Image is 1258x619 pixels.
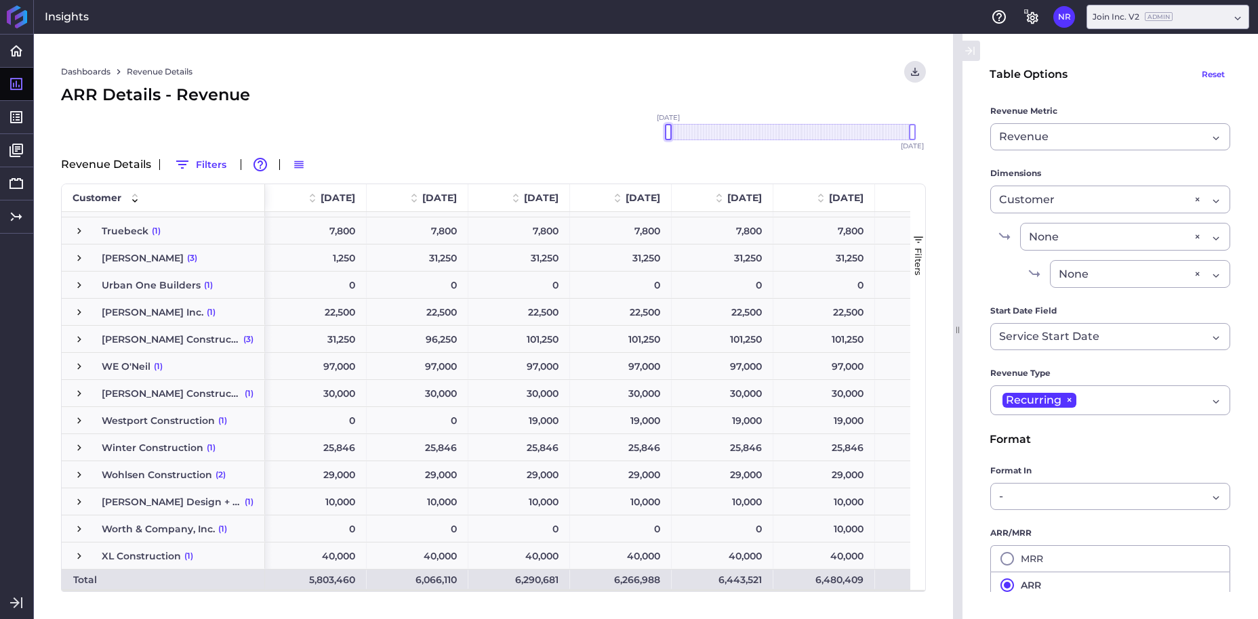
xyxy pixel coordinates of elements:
div: Table Options [990,66,1068,83]
div: 0 [570,515,672,542]
button: ARR [990,572,1230,599]
span: (3) [187,245,197,271]
div: 10,000 [773,515,875,542]
div: 97,000 [773,353,875,379]
div: ARR Details - Revenue [61,83,926,107]
button: User Menu [1053,6,1075,28]
div: 6,066,110 [367,570,468,589]
span: [DATE] [422,192,457,204]
div: 101,250 [570,326,672,352]
div: 22,500 [468,299,570,325]
span: [DATE] [829,192,864,204]
div: 25,846 [265,434,367,461]
span: (1) [207,299,216,325]
div: 6,443,521 [672,570,773,589]
div: 97,000 [875,353,977,379]
span: [PERSON_NAME] Design + Build [102,489,241,515]
div: 7,800 [570,217,672,244]
span: XL Construction [102,543,181,569]
div: 0 [875,272,977,298]
span: (1) [218,408,227,433]
div: 101,250 [672,326,773,352]
div: 31,250 [367,244,468,271]
span: [DATE] [626,192,660,204]
div: 40,000 [468,542,570,569]
div: 29,000 [265,461,367,488]
div: 40,000 [875,542,977,569]
div: 25,846 [468,434,570,461]
div: 6,480,409 [773,570,875,589]
div: 10,000 [875,488,977,515]
div: Revenue Details [61,154,926,175]
div: 7,800 [265,217,367,244]
div: 29,000 [367,461,468,488]
span: Total [73,570,97,589]
div: 1,250 [265,244,367,271]
div: Press SPACE to select this row. [62,217,265,244]
span: - [999,488,1003,505]
div: 97,000 [468,353,570,379]
button: Help [988,6,1010,28]
div: Press SPACE to select this row. [62,488,265,515]
div: 0 [367,407,468,433]
span: Revenue Type [990,366,1051,380]
div: 0 [773,272,875,298]
div: 6,290,681 [468,570,570,589]
button: MRR [990,545,1230,572]
span: [DATE] [321,192,355,204]
div: Dropdown select [990,385,1230,415]
span: (1) [204,272,213,298]
div: 29,000 [875,461,977,488]
div: Dropdown select [990,123,1230,150]
span: Customer [73,192,121,204]
div: 29,000 [468,461,570,488]
div: 29,000 [570,461,672,488]
div: 0 [265,272,367,298]
div: 101,250 [773,326,875,352]
a: Revenue Details [127,66,192,78]
div: 10,000 [875,515,977,542]
div: 40,000 [265,542,367,569]
div: Press SPACE to select this row. [62,515,265,542]
div: Dropdown select [990,186,1230,213]
div: 31,250 [773,244,875,271]
div: 0 [265,515,367,542]
div: 0 [672,272,773,298]
div: Dropdown select [990,483,1230,510]
div: 22,500 [570,299,672,325]
span: (1) [207,435,216,461]
div: 96,250 [367,326,468,352]
div: 25,846 [672,434,773,461]
div: × [1194,265,1200,282]
div: 0 [265,407,367,433]
span: Urban One Builders [102,272,201,298]
div: 97,000 [570,353,672,379]
div: 22,500 [265,299,367,325]
span: [DATE] [524,192,559,204]
div: Press SPACE to select this row. [62,570,265,590]
div: 0 [367,515,468,542]
span: (1) [245,381,253,406]
div: 7,800 [468,217,570,244]
span: Dimensions [990,167,1041,180]
div: 31,250 [875,244,977,271]
span: Winter Construction [102,435,203,461]
span: Filters [913,248,924,276]
span: [DATE] [657,114,680,121]
div: 30,000 [570,380,672,406]
div: 19,000 [468,407,570,433]
div: 31,250 [570,244,672,271]
span: × [1061,393,1076,408]
span: Service Start Date [999,328,1099,345]
div: Join Inc. V2 [1093,11,1173,23]
div: 30,000 [875,380,977,406]
div: 30,000 [468,380,570,406]
a: Dashboards [61,66,110,78]
div: 19,000 [875,407,977,433]
div: 31,250 [265,326,367,352]
span: [PERSON_NAME] [102,245,184,271]
span: [PERSON_NAME] Construction [102,381,241,406]
span: Customer [999,192,1055,208]
span: None [1059,266,1089,282]
div: 22,500 [875,299,977,325]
